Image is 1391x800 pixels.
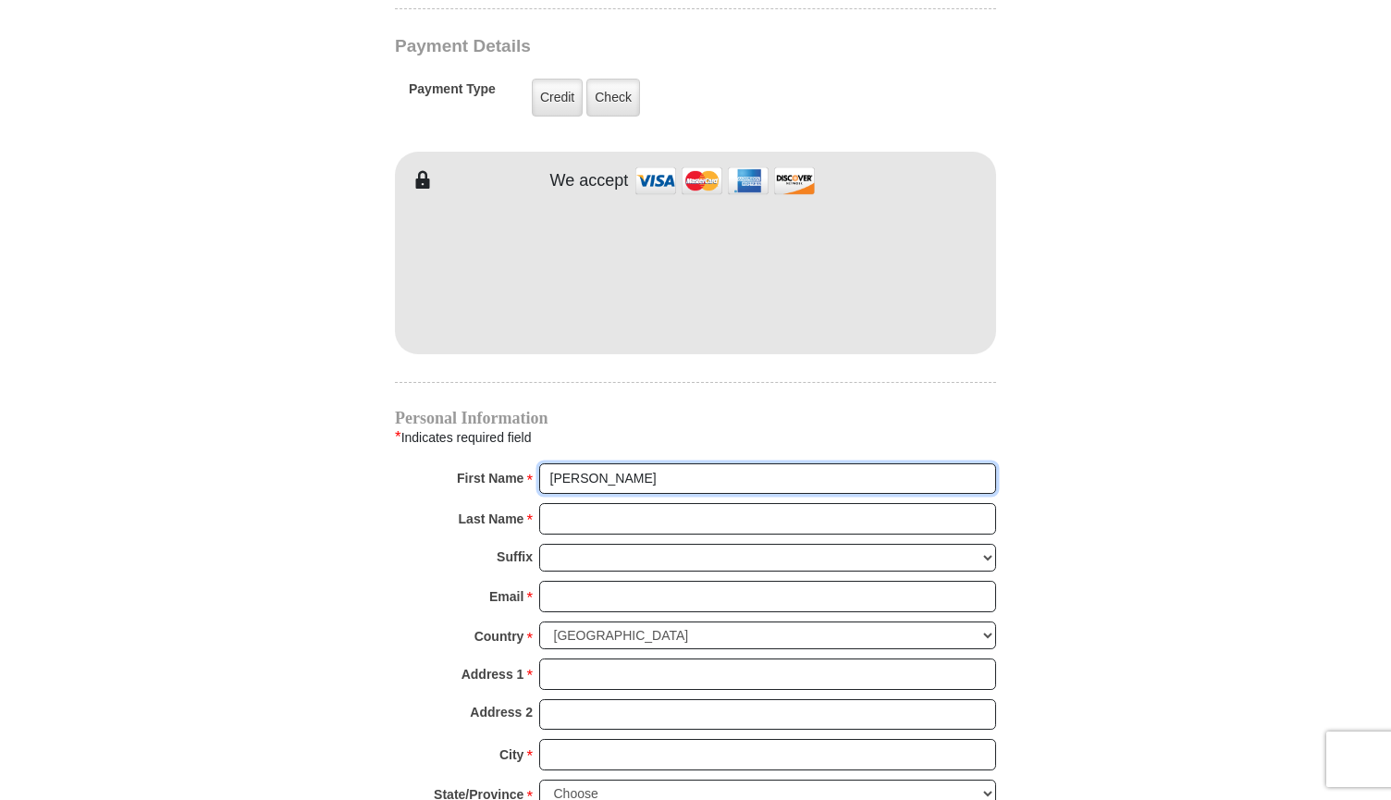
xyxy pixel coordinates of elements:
strong: Suffix [497,544,533,570]
label: Credit [532,79,583,117]
div: Indicates required field [395,425,996,449]
h4: Personal Information [395,411,996,425]
strong: Country [474,623,524,649]
strong: Last Name [459,506,524,532]
strong: Address 2 [470,699,533,725]
strong: City [499,742,523,768]
strong: Email [489,584,523,609]
strong: Address 1 [462,661,524,687]
label: Check [586,79,640,117]
h3: Payment Details [395,36,867,57]
h5: Payment Type [409,81,496,106]
h4: We accept [550,171,629,191]
img: credit cards accepted [633,161,818,201]
strong: First Name [457,465,523,491]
